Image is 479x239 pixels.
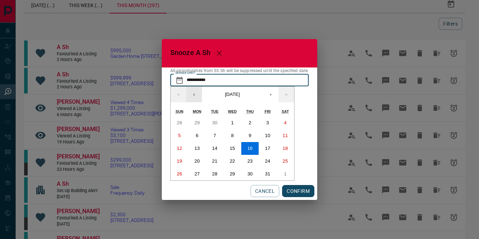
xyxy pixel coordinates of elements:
abbr: October 23, 2025 [247,158,253,164]
p: All opportunities from Sh Sh will be suppressed until the specified date. [170,67,309,74]
button: October 16, 2025 [241,142,259,155]
abbr: October 12, 2025 [177,146,182,151]
abbr: October 26, 2025 [177,171,182,176]
abbr: September 29, 2025 [194,120,200,125]
button: October 12, 2025 [171,142,188,155]
button: October 14, 2025 [206,142,224,155]
abbr: October 28, 2025 [212,171,218,176]
span: [DATE] [225,92,240,97]
abbr: October 5, 2025 [178,133,181,138]
button: October 11, 2025 [276,129,294,142]
button: November 1, 2025 [276,168,294,180]
abbr: October 14, 2025 [212,146,218,151]
button: September 29, 2025 [188,116,206,129]
abbr: October 18, 2025 [283,146,288,151]
button: October 10, 2025 [259,129,276,142]
abbr: October 19, 2025 [177,158,182,164]
button: [DATE] [202,87,263,102]
abbr: October 8, 2025 [231,133,233,138]
abbr: October 15, 2025 [230,146,235,151]
abbr: October 6, 2025 [196,133,198,138]
abbr: October 11, 2025 [283,133,288,138]
abbr: October 22, 2025 [230,158,235,164]
button: October 27, 2025 [188,168,206,180]
button: › [263,87,279,102]
abbr: November 1, 2025 [284,171,286,176]
label: Snooze Until? [175,71,196,75]
abbr: October 1, 2025 [231,120,233,125]
abbr: October 21, 2025 [212,158,218,164]
abbr: Friday [265,109,271,114]
abbr: October 10, 2025 [265,133,270,138]
abbr: October 24, 2025 [265,158,270,164]
button: October 9, 2025 [241,129,259,142]
button: October 29, 2025 [224,168,241,180]
button: » [279,87,294,102]
abbr: October 17, 2025 [265,146,270,151]
button: October 28, 2025 [206,168,224,180]
abbr: October 16, 2025 [247,146,253,151]
button: October 8, 2025 [224,129,241,142]
abbr: Thursday [246,109,254,114]
span: Snooze A Sh [170,49,211,57]
button: « [171,87,186,102]
abbr: October 9, 2025 [249,133,251,138]
abbr: October 13, 2025 [194,146,200,151]
button: CONFIRM [282,185,314,197]
abbr: October 2, 2025 [249,120,251,125]
button: October 15, 2025 [224,142,241,155]
button: October 17, 2025 [259,142,276,155]
button: October 30, 2025 [241,168,259,180]
button: October 25, 2025 [276,155,294,168]
button: October 13, 2025 [188,142,206,155]
button: September 30, 2025 [206,116,224,129]
button: October 21, 2025 [206,155,224,168]
button: October 6, 2025 [188,129,206,142]
button: October 19, 2025 [171,155,188,168]
button: October 2, 2025 [241,116,259,129]
abbr: October 30, 2025 [247,171,253,176]
button: October 22, 2025 [224,155,241,168]
button: September 28, 2025 [171,116,188,129]
abbr: October 25, 2025 [283,158,288,164]
abbr: October 29, 2025 [230,171,235,176]
abbr: September 30, 2025 [212,120,218,125]
button: October 3, 2025 [259,116,276,129]
button: CANCEL [250,185,279,197]
abbr: October 20, 2025 [194,158,200,164]
button: October 31, 2025 [259,168,276,180]
button: October 23, 2025 [241,155,259,168]
abbr: September 28, 2025 [177,120,182,125]
abbr: October 4, 2025 [284,120,286,125]
abbr: Monday [193,109,202,114]
abbr: October 7, 2025 [213,133,216,138]
button: October 7, 2025 [206,129,224,142]
abbr: Wednesday [228,109,237,114]
button: October 1, 2025 [224,116,241,129]
abbr: October 31, 2025 [265,171,270,176]
abbr: Sunday [176,109,183,114]
abbr: October 27, 2025 [194,171,200,176]
abbr: Saturday [282,109,289,114]
button: October 26, 2025 [171,168,188,180]
button: October 24, 2025 [259,155,276,168]
abbr: Tuesday [211,109,219,114]
button: October 4, 2025 [276,116,294,129]
button: ‹ [186,87,202,102]
button: October 5, 2025 [171,129,188,142]
button: October 20, 2025 [188,155,206,168]
abbr: October 3, 2025 [266,120,269,125]
button: October 18, 2025 [276,142,294,155]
